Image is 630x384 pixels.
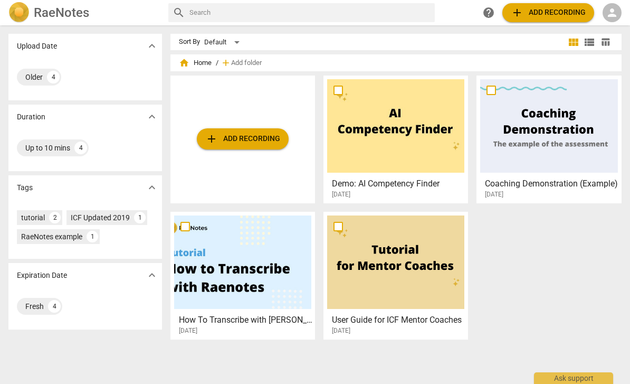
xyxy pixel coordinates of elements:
div: 4 [74,142,87,154]
h2: RaeNotes [34,5,89,20]
a: How To Transcribe with [PERSON_NAME][DATE] [174,216,311,335]
span: expand_more [146,269,158,282]
div: 1 [87,231,98,242]
h3: How To Transcribe with RaeNotes [179,314,312,326]
div: ICF Updated 2019 [71,212,130,223]
p: Tags [17,182,33,193]
div: Default [204,34,243,51]
span: add [511,6,523,19]
span: [DATE] [485,190,503,199]
a: User Guide for ICF Mentor Coaches[DATE] [327,216,464,335]
span: expand_more [146,40,158,52]
button: Show more [144,38,160,54]
span: [DATE] [332,190,350,199]
input: Search [189,4,431,21]
button: Show more [144,109,160,125]
div: Up to 10 mins [25,143,70,153]
span: / [216,59,218,67]
span: Add folder [231,59,262,67]
button: Tile view [566,34,581,50]
a: Coaching Demonstration (Example)[DATE] [480,79,617,199]
h3: Coaching Demonstration (Example) [485,177,618,190]
button: Upload [502,3,594,22]
span: person [606,6,618,19]
span: expand_more [146,181,158,194]
p: Upload Date [17,41,57,52]
h3: Demo: AI Competency Finder [332,177,465,190]
p: Expiration Date [17,270,67,281]
span: table_chart [600,37,610,47]
a: Demo: AI Competency Finder[DATE] [327,79,464,199]
a: Help [479,3,498,22]
div: 2 [49,212,61,223]
span: Home [179,58,212,68]
button: List view [581,34,597,50]
span: [DATE] [332,326,350,335]
p: Duration [17,111,45,123]
span: add [221,58,231,68]
button: Table view [597,34,613,50]
button: Upload [197,128,289,149]
a: LogoRaeNotes [8,2,160,23]
div: 4 [47,71,60,83]
span: Add recording [205,133,280,145]
span: expand_more [146,110,158,123]
img: Logo [8,2,30,23]
span: help [482,6,495,19]
div: tutorial [21,212,45,223]
div: 1 [134,212,146,223]
div: Ask support [534,372,613,384]
div: Sort By [179,38,200,46]
span: search [173,6,185,19]
span: view_list [583,36,596,49]
div: RaeNotes example [21,231,82,242]
span: [DATE] [179,326,197,335]
button: Show more [144,267,160,283]
span: view_module [567,36,580,49]
h3: User Guide for ICF Mentor Coaches [332,314,465,326]
div: 4 [48,300,61,313]
span: Add recording [511,6,586,19]
span: add [205,133,218,145]
button: Show more [144,180,160,195]
div: Older [25,72,43,82]
div: Fresh [25,301,44,312]
span: home [179,58,189,68]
